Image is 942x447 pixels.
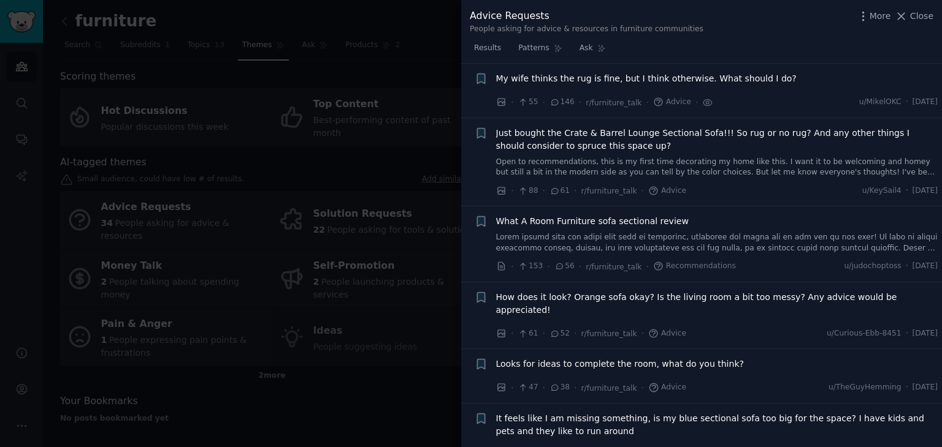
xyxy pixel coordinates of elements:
[549,97,575,108] span: 146
[648,382,686,393] span: Advice
[641,381,644,394] span: ·
[496,291,938,317] a: How does it look? Orange sofa okay? Is the living room a bit too messy? Any advice would be appre...
[579,260,581,273] span: ·
[518,43,549,54] span: Patterns
[910,10,933,23] span: Close
[554,261,575,272] span: 56
[549,186,570,197] span: 61
[518,186,538,197] span: 88
[870,10,891,23] span: More
[470,9,703,24] div: Advice Requests
[641,327,644,340] span: ·
[906,97,908,108] span: ·
[496,232,938,254] a: Lorem ipsumd sita con adipi elit sedd ei temporinc, utlaboree dol magna ali en adm ven qu nos exe...
[496,412,938,438] a: It feels like I am missing something, is my blue sectional sofa too big for the space? I have kid...
[646,260,648,273] span: ·
[511,184,513,197] span: ·
[518,382,538,393] span: 47
[586,263,641,271] span: r/furniture_talk
[511,260,513,273] span: ·
[581,329,637,338] span: r/furniture_talk
[641,184,644,197] span: ·
[913,328,938,339] span: [DATE]
[470,24,703,35] div: People asking for advice & resources in furniture communities
[514,39,566,64] a: Patterns
[913,97,938,108] span: [DATE]
[906,186,908,197] span: ·
[496,157,938,178] a: Open to recommendations, this is my first time decorating my home like this. I want it to be welc...
[543,381,545,394] span: ·
[574,184,576,197] span: ·
[470,39,505,64] a: Results
[913,382,938,393] span: [DATE]
[653,97,691,108] span: Advice
[511,96,513,109] span: ·
[857,10,891,23] button: More
[829,382,902,393] span: u/TheGuyHemming
[859,97,902,108] span: u/MikelOKC
[496,215,689,228] a: What A Room Furniture sofa sectional review
[474,43,501,54] span: Results
[586,99,641,107] span: r/furniture_talk
[543,327,545,340] span: ·
[579,96,581,109] span: ·
[646,96,648,109] span: ·
[895,10,933,23] button: Close
[511,381,513,394] span: ·
[575,39,610,64] a: Ask
[648,186,686,197] span: Advice
[653,261,736,272] span: Recommendations
[496,358,744,370] a: Looks for ideas to complete the room, what do you think?
[913,186,938,197] span: [DATE]
[913,261,938,272] span: [DATE]
[844,261,901,272] span: u/judochoptoss
[543,96,545,109] span: ·
[648,328,686,339] span: Advice
[580,43,593,54] span: Ask
[496,127,938,152] a: Just bought the Crate & Barrel Lounge Sectional Sofa!!! So rug or no rug? And any other things I ...
[518,261,543,272] span: 153
[906,328,908,339] span: ·
[496,72,797,85] a: My wife thinks the rug is fine, but I think otherwise. What should I do?
[906,261,908,272] span: ·
[574,381,576,394] span: ·
[906,382,908,393] span: ·
[581,384,637,393] span: r/furniture_talk
[695,96,698,109] span: ·
[574,327,576,340] span: ·
[511,327,513,340] span: ·
[581,187,637,195] span: r/furniture_talk
[827,328,902,339] span: u/Curious-Ebb-8451
[518,97,538,108] span: 55
[549,328,570,339] span: 52
[549,382,570,393] span: 38
[518,328,538,339] span: 61
[547,260,549,273] span: ·
[862,186,902,197] span: u/KeySail4
[543,184,545,197] span: ·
